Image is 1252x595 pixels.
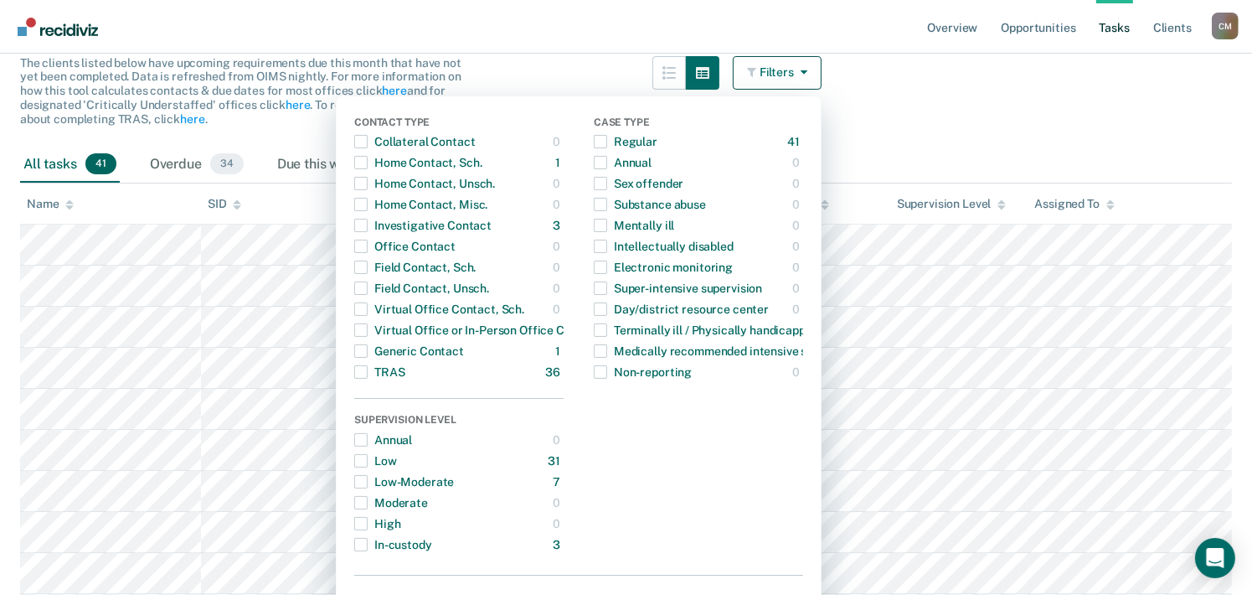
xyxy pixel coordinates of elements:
div: 0 [792,275,803,302]
div: Home Contact, Misc. [354,191,487,218]
div: 0 [553,427,564,453]
div: 0 [792,149,803,176]
div: 0 [553,254,564,281]
div: High [354,510,400,537]
div: Sex offender [594,170,683,197]
button: Filters [733,56,822,90]
div: 36 [545,359,564,385]
div: 0 [553,170,564,197]
div: Annual [354,427,412,453]
div: 0 [553,191,564,218]
div: Field Contact, Unsch. [354,275,489,302]
div: Open Intercom Messenger [1195,538,1235,578]
div: TRAS [354,359,404,385]
div: Non-reporting [594,359,692,385]
div: Low [354,448,397,474]
div: Regular [594,128,657,155]
div: 0 [553,489,564,516]
div: 0 [792,191,803,218]
div: 0 [553,128,564,155]
div: Intellectually disabled [594,233,734,260]
span: The clients listed below have upcoming requirements due this month that have not yet been complet... [20,56,461,126]
a: here [286,98,310,111]
div: In-custody [354,531,432,558]
div: 0 [792,359,803,385]
div: 0 [553,510,564,537]
div: Due this week0 [274,147,400,184]
div: 0 [792,254,803,281]
span: 34 [210,153,244,175]
div: Virtual Office Contact, Sch. [354,296,524,323]
div: Mentally ill [594,212,674,239]
div: Moderate [354,489,428,516]
div: C M [1212,13,1239,39]
div: Medically recommended intensive supervision [594,338,863,365]
div: Generic Contact [354,338,464,365]
div: 0 [792,170,803,197]
div: Case Type [594,116,803,132]
div: 0 [792,233,803,260]
div: 1 [555,149,564,176]
div: Collateral Contact [354,128,475,155]
div: Assigned To [1034,197,1114,211]
div: 41 [787,128,803,155]
div: SID [208,197,242,211]
div: 31 [548,448,564,474]
div: 1 [555,338,564,365]
div: 0 [553,275,564,302]
div: Name [27,197,74,211]
div: Field Contact, Sch. [354,254,476,281]
div: 0 [553,296,564,323]
div: Office Contact [354,233,456,260]
div: 3 [553,531,564,558]
div: 7 [553,468,564,495]
div: 0 [792,296,803,323]
div: Supervision Level [354,414,564,429]
span: 41 [85,153,116,175]
div: Home Contact, Unsch. [354,170,495,197]
a: here [180,112,204,126]
button: Profile dropdown button [1212,13,1239,39]
div: Contact Type [354,116,564,132]
div: Investigative Contact [354,212,492,239]
div: Overdue34 [147,147,247,184]
img: Recidiviz [18,18,98,36]
div: Home Contact, Sch. [354,149,482,176]
div: Virtual Office or In-Person Office Contact [354,317,600,344]
div: Day/district resource center [594,296,769,323]
div: 3 [553,212,564,239]
div: Electronic monitoring [594,254,733,281]
a: here [382,84,406,97]
div: Substance abuse [594,191,706,218]
div: Low-Moderate [354,468,454,495]
div: Supervision Level [897,197,1007,211]
div: 0 [553,233,564,260]
div: Super-intensive supervision [594,275,762,302]
div: 0 [792,212,803,239]
div: All tasks41 [20,147,120,184]
div: Terminally ill / Physically handicapped [594,317,819,344]
div: Annual [594,149,652,176]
